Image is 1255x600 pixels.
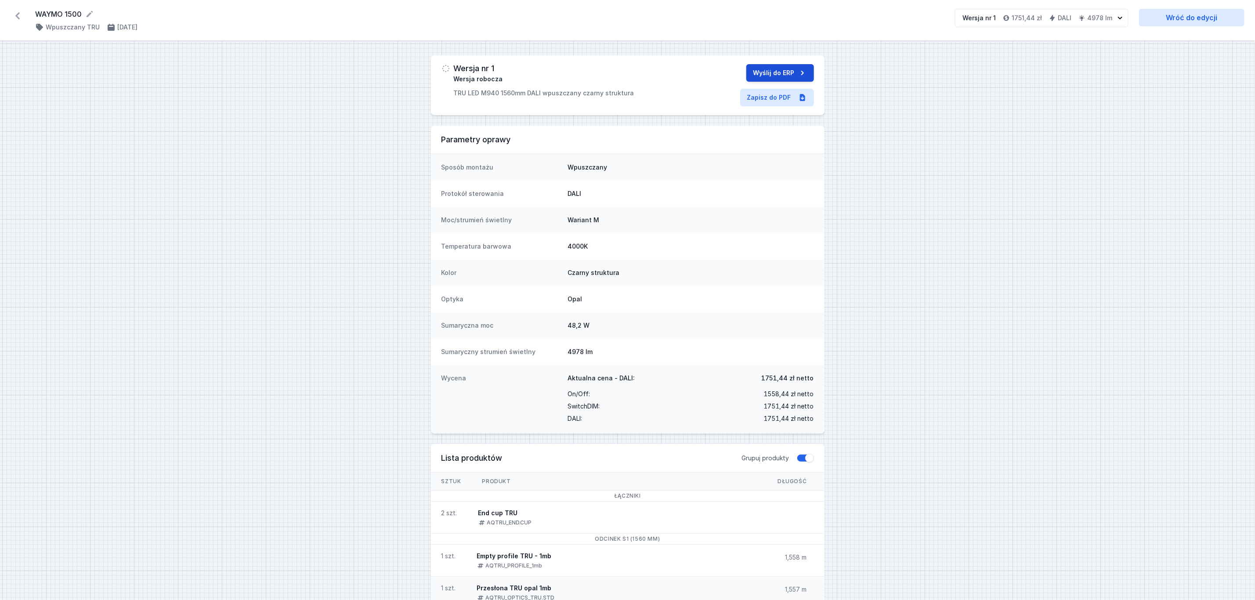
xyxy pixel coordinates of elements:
h4: 4978 lm [1087,14,1112,22]
div: 2 szt. [441,509,457,517]
button: Wersja nr 11751,44 złDALI4978 lm [955,9,1128,27]
div: End cup TRU [478,509,532,517]
div: Empty profile TRU - 1mb [477,552,552,560]
button: Wyślij do ERP [746,64,814,82]
div: Wersja nr 1 [962,14,996,22]
h3: Lista produktów [441,453,742,463]
dd: DALI [568,189,814,198]
button: Edytuj nazwę projektu [85,10,94,18]
dt: Temperatura barwowa [441,242,561,251]
div: 1 szt. [441,552,456,560]
h3: Odcinek S1 (1560 mm) [441,535,814,542]
dt: Sumaryczny strumień świetlny [441,347,561,356]
dd: 4000K [568,242,814,251]
h4: Wpuszczany TRU [46,23,100,32]
dd: Wpuszczany [568,163,814,172]
span: 1751,44 zł netto [764,412,814,425]
span: DALI : [568,412,582,425]
dt: Moc/strumień świetlny [441,216,561,224]
span: Sztuk [431,473,472,490]
p: TRU LED M940 1560mm DALI wpuszczany czarny struktura [454,89,634,98]
dt: Kolor [441,268,561,277]
dd: 4978 lm [568,347,814,356]
a: Wróć do edycji [1139,9,1244,26]
img: draft.svg [441,64,450,73]
span: Produkt [472,473,521,490]
span: 1751,44 zł netto [764,400,814,412]
button: Grupuj produkty [796,454,814,463]
a: Zapisz do PDF [740,89,814,106]
h3: Wersja nr 1 [454,64,495,73]
span: Grupuj produkty [742,454,789,463]
h3: Łączniki [441,492,814,499]
span: Wersja robocza [454,75,503,83]
h3: Parametry oprawy [441,134,814,145]
dt: Protokół sterowania [441,189,561,198]
dt: Wycena [441,374,561,425]
span: 1,557 m [785,586,807,593]
div: 1 szt. [441,584,456,593]
dt: Optyka [441,295,561,304]
div: AQTRU_PROFILE_1mb [486,562,543,569]
span: Aktualna cena - DALI: [568,374,635,383]
div: AQTRU_END.CUP [487,519,532,526]
span: Długość [767,473,817,490]
dd: Opal [568,295,814,304]
span: 1558,44 zł netto [764,388,814,400]
span: 1,558 m [785,553,807,561]
span: SwitchDIM : [568,400,600,412]
dd: Czarny struktura [568,268,814,277]
div: Przesłona TRU opal 1mb [477,584,555,593]
h4: 1751,44 zł [1012,14,1042,22]
dt: Sumaryczna moc [441,321,561,330]
dt: Sposób montażu [441,163,561,172]
h4: [DATE] [117,23,137,32]
span: 1751,44 zł netto [762,374,814,383]
form: WAYMO 1500 [35,9,944,19]
h4: DALI [1058,14,1071,22]
span: On/Off : [568,388,590,400]
dd: 48,2 W [568,321,814,330]
dd: Wariant M [568,216,814,224]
